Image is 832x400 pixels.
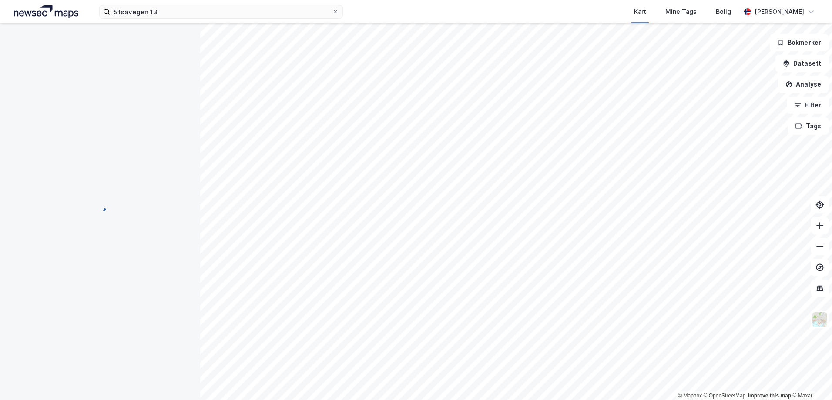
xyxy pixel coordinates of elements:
[755,7,804,17] div: [PERSON_NAME]
[678,393,702,399] a: Mapbox
[778,76,829,93] button: Analyse
[110,5,332,18] input: Søk på adresse, matrikkel, gårdeiere, leietakere eller personer
[14,5,78,18] img: logo.a4113a55bc3d86da70a041830d287a7e.svg
[704,393,746,399] a: OpenStreetMap
[665,7,697,17] div: Mine Tags
[788,117,829,135] button: Tags
[788,358,832,400] iframe: Chat Widget
[787,97,829,114] button: Filter
[812,311,828,328] img: Z
[770,34,829,51] button: Bokmerker
[775,55,829,72] button: Datasett
[716,7,731,17] div: Bolig
[748,393,791,399] a: Improve this map
[788,358,832,400] div: Kontrollprogram for chat
[634,7,646,17] div: Kart
[93,200,107,213] img: spinner.a6d8c91a73a9ac5275cf975e30b51cfb.svg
